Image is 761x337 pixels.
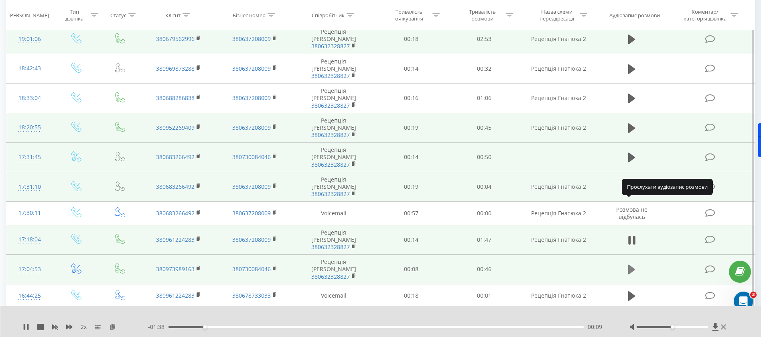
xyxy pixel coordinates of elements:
[448,25,521,54] td: 02:53
[77,145,148,153] div: Як можна це вирішити?
[60,8,89,22] div: Тип дзвінка
[375,25,448,54] td: 00:18
[39,4,59,10] h1: Valerii
[14,90,45,106] div: 18:33:04
[14,149,45,165] div: 17:31:45
[521,54,597,84] td: Рецепція Гнатюка 2
[13,199,58,204] div: Valerii • 3 ч назад
[311,273,350,280] a: 380632328827
[448,54,521,84] td: 00:32
[38,257,45,264] button: Добавить вложение
[311,102,350,109] a: 380632328827
[6,164,132,198] div: А що ви хочете, щоб відбувалося, коли зайнято при дзвінку? Я б рекомендував додати ще номер.Valer...
[232,153,271,161] a: 380730084046
[293,143,375,172] td: Рецепція [PERSON_NAME]
[156,65,195,72] a: 380969873288
[29,212,154,237] div: А можна зробити багатоканальним його?
[13,32,125,47] div: Опишіть, що на вашу думку працює не так як потрібно.
[232,65,271,72] a: 380637208009
[311,131,350,139] a: 380632328827
[39,10,108,18] p: Был в сети 45 мин назад
[448,284,521,307] td: 00:01
[375,202,448,225] td: 00:57
[521,202,597,225] td: Рецепція Гнатюка 2
[71,141,154,158] div: Як можна це вирішити?
[25,257,32,264] button: Средство выбора GIF-файла
[156,124,195,131] a: 380952269409
[682,8,729,22] div: Коментар/категорія дзвінка
[375,255,448,284] td: 00:08
[293,113,375,143] td: Рецепція [PERSON_NAME]
[293,84,375,113] td: Рецепція [PERSON_NAME]
[461,8,504,22] div: Тривалість розмови
[12,257,19,264] button: Средство выбора эмодзи
[14,288,45,304] div: 16:44:25
[6,164,154,212] div: Valerii говорит…
[448,84,521,113] td: 01:06
[521,284,597,307] td: Рецепція Гнатюка 2
[203,325,207,329] div: Accessibility label
[156,35,195,43] a: 380679562996
[7,241,154,254] textarea: Ваше сообщение...
[148,323,168,331] span: - 01:38
[14,261,45,277] div: 17:04:53
[156,183,195,190] a: 380683266492
[521,25,597,54] td: Рецепція Гнатюка 2
[29,238,154,263] div: Тобто якщо цей зайнятий, дзвонив другий телефон в іншого менеджера
[616,206,647,221] span: Розмова не відбулась
[232,265,271,273] a: 380730084046
[126,3,141,18] button: Главная
[388,8,430,22] div: Тривалість очікування
[622,179,713,195] div: Прослухати аудіозапис розмови
[232,209,271,217] a: 380637208009
[734,292,753,311] iframe: Intercom live chat
[375,113,448,143] td: 00:19
[14,205,45,221] div: 17:30:11
[14,61,45,76] div: 18:42:43
[81,323,87,331] span: 2 x
[448,113,521,143] td: 00:45
[521,172,597,202] td: Рецепція Гнатюка 2
[156,292,195,299] a: 380961224283
[141,3,155,18] div: Закрыть
[448,255,521,284] td: 00:46
[156,209,195,217] a: 380683266492
[232,35,271,43] a: 380637208009
[750,292,757,298] span: 3
[448,202,521,225] td: 00:00
[14,120,45,135] div: 18:20:55
[293,25,375,54] td: Рецепція [PERSON_NAME]
[6,53,154,141] div: Valerii говорит…
[35,217,148,233] div: А можна зробити багатоканальним його?
[23,4,36,17] img: Profile image for Valerii
[293,225,375,255] td: Рецепція [PERSON_NAME]
[375,225,448,255] td: 00:14
[521,113,597,143] td: Рецепція Гнатюка 2
[6,141,154,165] div: null говорит…
[521,84,597,113] td: Рецепція Гнатюка 2
[6,27,132,52] div: Опишіть, що на вашу думку працює не так як потрібно.
[13,58,125,97] div: Перевірив ваші дзвінки. Через те, що у вас у схемі переадресація лише на 1 номер, дуже багато дзв...
[293,54,375,84] td: Рецепція [PERSON_NAME]
[14,232,45,247] div: 17:18:04
[588,323,602,331] span: 00:09
[609,12,660,18] div: Аудіозапис розмови
[311,190,350,198] a: 380632328827
[312,12,345,18] div: Співробітник
[535,8,578,22] div: Назва схеми переадресації
[448,143,521,172] td: 00:50
[13,169,125,193] div: А що ви хочете, щоб відбувалося, коли зайнято при дзвінку? Я б рекомендував додати ще номер.
[375,284,448,307] td: 00:18
[232,183,271,190] a: 380637208009
[375,172,448,202] td: 00:19
[156,153,195,161] a: 380683266492
[293,172,375,202] td: Рецепція [PERSON_NAME]
[448,172,521,202] td: 00:04
[14,31,45,47] div: 19:01:06
[110,12,126,18] div: Статус
[14,179,45,195] div: 17:31:10
[6,238,154,273] div: null говорит…
[232,292,271,299] a: 380678733033
[311,161,350,168] a: 380632328827
[51,257,57,264] button: Start recording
